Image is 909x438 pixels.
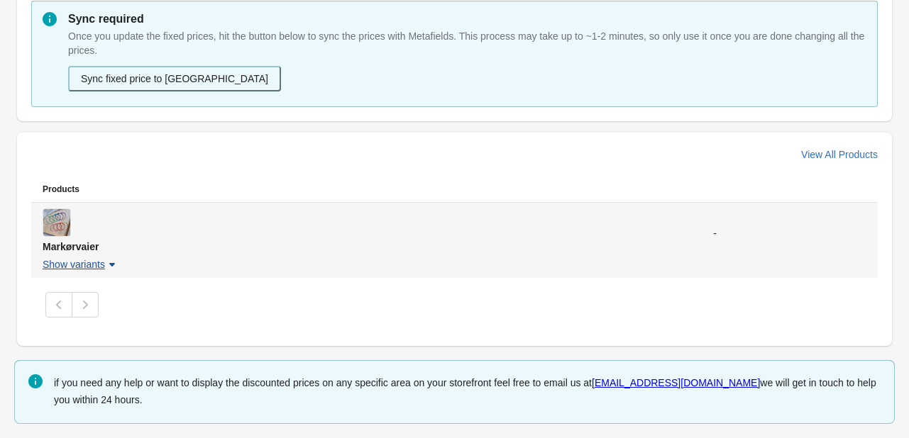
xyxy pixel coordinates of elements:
span: View All Products [801,149,878,160]
span: Markørvaier [43,241,99,252]
a: [EMAIL_ADDRESS][DOMAIN_NAME] [592,377,760,388]
span: Show variants [43,259,105,270]
div: - [713,226,866,240]
nav: Pagination [45,292,99,318]
img: Markørvaier [43,209,70,236]
span: Once you update the fixed prices, hit the button below to sync the prices with Metafields. This p... [68,30,864,56]
button: View All Products [795,142,883,167]
p: Sync required [68,11,866,28]
div: if you need any help or want to display the discounted prices on any specific area on your storef... [54,373,881,410]
button: Sync fixed price to [GEOGRAPHIC_DATA] [68,66,281,91]
span: Products [43,184,79,194]
button: Show variants [37,252,125,277]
